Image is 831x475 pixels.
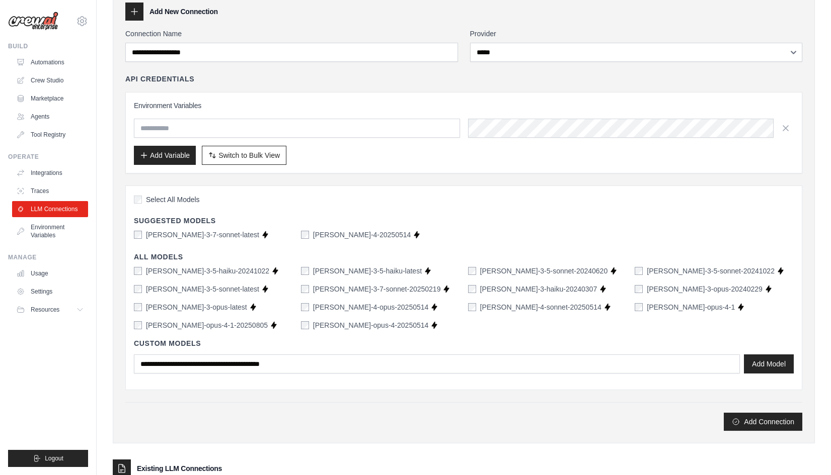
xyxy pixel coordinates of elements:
a: Tool Registry [12,127,88,143]
a: LLM Connections [12,201,88,217]
div: Operate [8,153,88,161]
label: claude-3-opus-latest [146,302,247,312]
h3: Existing LLM Connections [137,463,222,473]
button: Resources [12,302,88,318]
button: Add Model [744,354,794,373]
input: claude-3-opus-latest [134,303,142,311]
label: claude-opus-4-1-20250805 [146,320,268,330]
input: claude-3-7-sonnet-20250219 [301,285,309,293]
h4: Suggested Models [134,216,794,226]
h4: Custom Models [134,338,794,348]
label: claude-opus-4-1 [647,302,735,312]
span: Select All Models [146,195,200,205]
label: claude-3-haiku-20240307 [480,284,597,294]
a: Settings [12,283,88,300]
label: claude-3-opus-20240229 [647,284,763,294]
label: claude-4-opus-20250514 [313,302,429,312]
input: claude-4-sonnet-20250514 [468,303,476,311]
label: claude-3-5-haiku-latest [313,266,422,276]
div: Build [8,42,88,50]
input: claude-3-5-sonnet-20240620 [468,267,476,275]
input: claude-3-5-sonnet-20241022 [635,267,643,275]
h3: Environment Variables [134,101,794,111]
input: claude-4-opus-20250514 [301,303,309,311]
span: Switch to Bulk View [218,150,280,160]
label: claude-sonnet-4-20250514 [313,230,411,240]
button: Add Variable [134,146,196,165]
input: claude-opus-4-1-20250805 [134,321,142,329]
h4: All Models [134,252,794,262]
input: claude-3-haiku-20240307 [468,285,476,293]
input: claude-opus-4-1 [635,303,643,311]
div: Manage [8,253,88,261]
button: Add Connection [724,413,802,431]
input: claude-3-5-sonnet-latest [134,285,142,293]
span: Logout [45,454,63,462]
label: claude-opus-4-20250514 [313,320,429,330]
input: claude-opus-4-20250514 [301,321,309,329]
label: claude-3-7-sonnet-20250219 [313,284,441,294]
a: Crew Studio [12,72,88,88]
input: claude-3-5-haiku-20241022 [134,267,142,275]
label: claude-3-5-sonnet-20241022 [647,266,775,276]
label: Provider [470,29,803,39]
a: Usage [12,265,88,281]
input: Select All Models [134,196,142,204]
a: Environment Variables [12,219,88,243]
input: claude-sonnet-4-20250514 [301,231,309,239]
iframe: Chat Widget [781,427,831,475]
button: Logout [8,450,88,467]
h3: Add New Connection [149,7,218,17]
a: Integrations [12,165,88,181]
label: claude-3-7-sonnet-latest [146,230,259,240]
input: claude-3-7-sonnet-latest [134,231,142,239]
a: Automations [12,54,88,70]
a: Marketplace [12,90,88,107]
a: Traces [12,183,88,199]
label: claude-3-5-sonnet-20240620 [480,266,608,276]
label: claude-3-5-haiku-20241022 [146,266,269,276]
label: claude-4-sonnet-20250514 [480,302,601,312]
input: claude-3-opus-20240229 [635,285,643,293]
a: Agents [12,109,88,125]
img: Logo [8,12,58,31]
span: Resources [31,306,59,314]
h4: API Credentials [125,74,194,84]
label: Connection Name [125,29,458,39]
input: claude-3-5-haiku-latest [301,267,309,275]
button: Switch to Bulk View [202,146,286,165]
label: claude-3-5-sonnet-latest [146,284,259,294]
